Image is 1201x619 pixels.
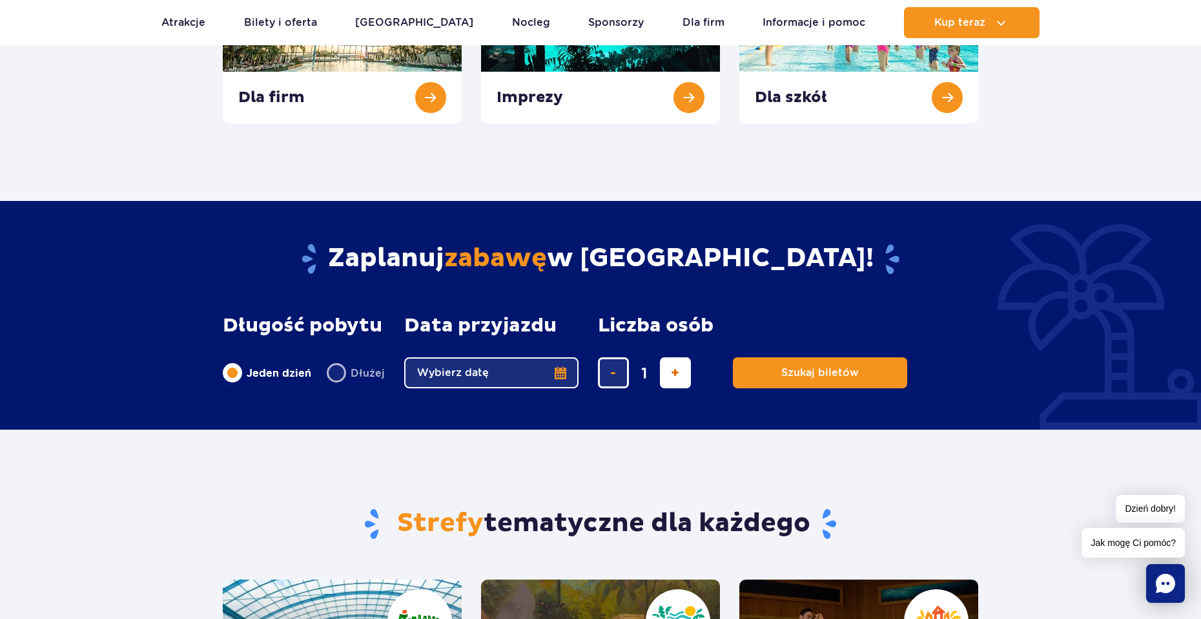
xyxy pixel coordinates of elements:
span: Strefy [397,507,484,540]
span: Długość pobytu [223,315,382,337]
input: liczba biletów [629,357,660,388]
span: zabawę [444,242,547,275]
a: Atrakcje [161,7,205,38]
a: Sponsorzy [588,7,644,38]
button: Szukaj biletów [733,357,907,388]
a: Dla firm [683,7,724,38]
span: Szukaj biletów [781,367,859,379]
a: Nocleg [512,7,550,38]
label: Jeden dzień [223,359,311,386]
span: Dzień dobry! [1116,495,1185,523]
a: Bilety i oferta [244,7,317,38]
h2: tematyczne dla każdego [223,507,979,541]
span: Data przyjazdu [404,315,557,337]
span: Kup teraz [934,17,985,28]
div: Chat [1146,564,1185,603]
label: Dłużej [327,359,385,386]
a: Informacje i pomoc [763,7,865,38]
span: Jak mogę Ci pomóc? [1082,528,1185,558]
button: Kup teraz [904,7,1040,38]
form: Planowanie wizyty w Park of Poland [223,315,979,388]
button: usuń bilet [598,357,629,388]
a: [GEOGRAPHIC_DATA] [355,7,473,38]
span: Liczba osób [598,315,713,337]
button: Wybierz datę [404,357,579,388]
h2: Zaplanuj w [GEOGRAPHIC_DATA]! [223,242,979,276]
button: dodaj bilet [660,357,691,388]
